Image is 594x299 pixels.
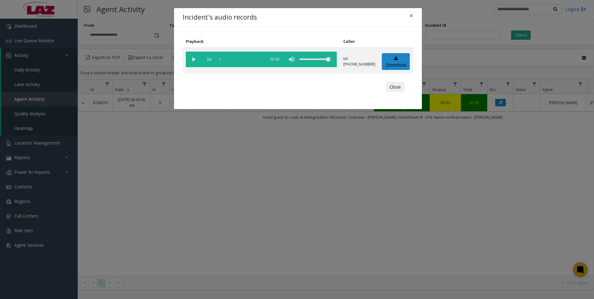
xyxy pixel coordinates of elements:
[183,12,257,22] h4: Incident's audio records
[382,53,410,70] a: Download
[201,52,217,67] span: playback speed button
[220,52,262,67] div: scrub bar
[405,8,418,23] button: Close
[299,52,331,67] div: volume level
[386,82,404,92] button: Close
[183,35,340,48] th: Playback
[343,56,375,67] p: tel:[PHONE_NUMBER]
[340,35,379,48] th: Caller
[409,11,413,20] span: ×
